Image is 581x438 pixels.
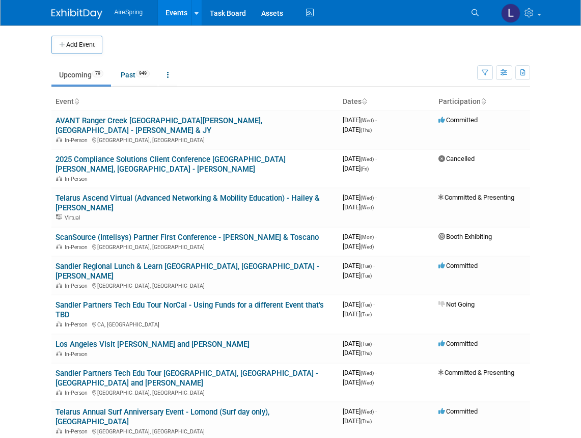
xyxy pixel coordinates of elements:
[438,116,478,124] span: Committed
[438,155,475,162] span: Cancelled
[361,118,374,123] span: (Wed)
[438,407,478,415] span: Committed
[56,244,62,249] img: In-Person Event
[343,165,369,172] span: [DATE]
[56,137,62,142] img: In-Person Event
[361,166,369,172] span: (Fri)
[343,340,375,347] span: [DATE]
[56,407,269,426] a: Telarus Annual Surf Anniversary Event - Lomond (Surf day only), [GEOGRAPHIC_DATA]
[65,214,83,221] span: Virtual
[501,4,520,23] img: Lisa Chow
[361,195,374,201] span: (Wed)
[113,65,157,85] a: Past949
[56,283,62,288] img: In-Person Event
[343,242,374,250] span: [DATE]
[343,271,372,279] span: [DATE]
[361,156,374,162] span: (Wed)
[74,97,79,105] a: Sort by Event Name
[343,155,377,162] span: [DATE]
[361,341,372,347] span: (Tue)
[56,427,335,435] div: [GEOGRAPHIC_DATA], [GEOGRAPHIC_DATA]
[65,351,91,358] span: In-Person
[343,417,372,425] span: [DATE]
[343,300,375,308] span: [DATE]
[481,97,486,105] a: Sort by Participation Type
[343,262,375,269] span: [DATE]
[343,116,377,124] span: [DATE]
[438,340,478,347] span: Committed
[51,65,111,85] a: Upcoming79
[375,155,377,162] span: -
[361,127,372,133] span: (Thu)
[343,378,374,386] span: [DATE]
[56,428,62,433] img: In-Person Event
[361,419,372,424] span: (Thu)
[56,242,335,251] div: [GEOGRAPHIC_DATA], [GEOGRAPHIC_DATA]
[51,93,339,111] th: Event
[65,283,91,289] span: In-Person
[56,262,319,281] a: Sandler Regional Lunch & Learn [GEOGRAPHIC_DATA], [GEOGRAPHIC_DATA] - [PERSON_NAME]
[56,233,319,242] a: ScanSource (Intelisys) Partner First Conference - [PERSON_NAME] & Toscano
[56,194,320,212] a: Telarus Ascend Virtual (Advanced Networking & Mobility Education) - Hailey & [PERSON_NAME]
[343,203,374,211] span: [DATE]
[361,370,374,376] span: (Wed)
[56,300,324,319] a: Sandler Partners Tech Edu Tour NorCal - Using Funds for a different Event that's TBD
[361,409,374,415] span: (Wed)
[438,300,475,308] span: Not Going
[56,390,62,395] img: In-Person Event
[434,93,530,111] th: Participation
[438,262,478,269] span: Committed
[56,155,286,174] a: 2025 Compliance Solutions Client Conference [GEOGRAPHIC_DATA][PERSON_NAME], [GEOGRAPHIC_DATA] - [...
[65,244,91,251] span: In-Person
[92,70,103,77] span: 79
[56,214,62,220] img: Virtual Event
[65,137,91,144] span: In-Person
[373,262,375,269] span: -
[438,369,514,376] span: Committed & Presenting
[343,369,377,376] span: [DATE]
[343,233,377,240] span: [DATE]
[56,369,318,388] a: Sandler Partners Tech Edu Tour [GEOGRAPHIC_DATA], [GEOGRAPHIC_DATA] - [GEOGRAPHIC_DATA] and [PERS...
[343,349,372,357] span: [DATE]
[56,340,250,349] a: Los Angeles Visit [PERSON_NAME] and [PERSON_NAME]
[361,263,372,269] span: (Tue)
[115,9,143,16] span: AireSpring
[56,351,62,356] img: In-Person Event
[375,194,377,201] span: -
[65,428,91,435] span: In-Person
[361,312,372,317] span: (Tue)
[56,176,62,181] img: In-Person Event
[438,233,492,240] span: Booth Exhibiting
[362,97,367,105] a: Sort by Start Date
[375,407,377,415] span: -
[361,205,374,210] span: (Wed)
[375,116,377,124] span: -
[56,320,335,328] div: CA, [GEOGRAPHIC_DATA]
[65,176,91,182] span: In-Person
[56,135,335,144] div: [GEOGRAPHIC_DATA], [GEOGRAPHIC_DATA]
[56,388,335,396] div: [GEOGRAPHIC_DATA], [GEOGRAPHIC_DATA]
[339,93,434,111] th: Dates
[361,380,374,386] span: (Wed)
[136,70,150,77] span: 949
[375,233,377,240] span: -
[361,273,372,279] span: (Tue)
[375,369,377,376] span: -
[56,116,262,135] a: AVANT Ranger Creek [GEOGRAPHIC_DATA][PERSON_NAME], [GEOGRAPHIC_DATA] - [PERSON_NAME] & JY
[65,321,91,328] span: In-Person
[373,340,375,347] span: -
[361,244,374,250] span: (Wed)
[56,281,335,289] div: [GEOGRAPHIC_DATA], [GEOGRAPHIC_DATA]
[343,126,372,133] span: [DATE]
[51,36,102,54] button: Add Event
[343,194,377,201] span: [DATE]
[361,302,372,308] span: (Tue)
[361,234,374,240] span: (Mon)
[56,321,62,326] img: In-Person Event
[65,390,91,396] span: In-Person
[343,310,372,318] span: [DATE]
[51,9,102,19] img: ExhibitDay
[373,300,375,308] span: -
[438,194,514,201] span: Committed & Presenting
[361,350,372,356] span: (Thu)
